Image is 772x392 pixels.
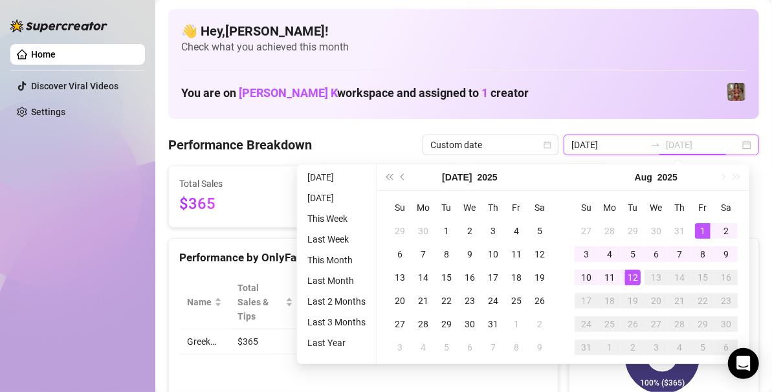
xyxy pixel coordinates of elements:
div: 31 [579,340,594,355]
td: 2025-07-09 [458,243,481,266]
li: This Week [302,211,371,226]
td: 2025-08-23 [714,289,738,312]
div: 29 [392,223,408,239]
button: Choose a month [635,164,652,190]
div: 26 [532,293,547,309]
div: 2 [532,316,547,332]
td: 2025-07-02 [458,219,481,243]
h4: Performance Breakdown [168,136,312,154]
li: Last 2 Months [302,294,371,309]
div: 8 [695,246,711,262]
td: 2025-07-23 [458,289,481,312]
td: 2025-07-20 [388,289,412,312]
img: logo-BBDzfeDw.svg [10,19,107,32]
div: 16 [462,270,478,285]
div: 16 [718,270,734,285]
div: 17 [485,270,501,285]
div: 30 [648,223,664,239]
td: 2025-07-30 [458,312,481,336]
div: 4 [415,340,431,355]
li: Last Year [302,335,371,351]
th: Tu [621,196,645,219]
td: 2025-07-16 [458,266,481,289]
button: Choose a month [442,164,472,190]
th: Fr [691,196,714,219]
li: Last Week [302,232,371,247]
div: 29 [439,316,454,332]
td: 2025-08-03 [575,243,598,266]
th: Name [179,276,230,329]
td: 2025-07-19 [528,266,551,289]
a: Settings [31,107,65,117]
td: 2025-07-01 [435,219,458,243]
div: 2 [625,340,641,355]
div: 9 [718,246,734,262]
div: 1 [509,316,524,332]
div: Performance by OnlyFans Creator [179,249,547,267]
td: 2025-08-02 [714,219,738,243]
td: 2025-08-02 [528,312,551,336]
td: 2025-08-25 [598,312,621,336]
div: 9 [462,246,478,262]
td: 2025-06-30 [412,219,435,243]
span: $365 [179,192,297,217]
th: Total Sales & Tips [230,276,301,329]
span: to [650,140,661,150]
td: 2025-08-15 [691,266,714,289]
div: 7 [415,246,431,262]
td: 2025-07-17 [481,266,505,289]
td: 2025-08-18 [598,289,621,312]
div: 10 [485,246,501,262]
div: 4 [672,340,687,355]
div: 3 [579,246,594,262]
span: [PERSON_NAME] K [239,86,337,100]
td: 2025-07-11 [505,243,528,266]
td: 2025-08-08 [505,336,528,359]
th: Mo [412,196,435,219]
span: swap-right [650,140,661,150]
th: Th [481,196,505,219]
div: 25 [509,293,524,309]
div: 2 [462,223,478,239]
div: 27 [579,223,594,239]
td: 2025-08-07 [668,243,691,266]
span: Check what you achieved this month [181,40,746,54]
span: Total Sales [179,177,297,191]
td: 2025-07-13 [388,266,412,289]
div: 11 [509,246,524,262]
div: 21 [672,293,687,309]
div: 15 [695,270,711,285]
td: 2025-09-01 [598,336,621,359]
div: 29 [625,223,641,239]
div: 18 [602,293,617,309]
td: 2025-09-05 [691,336,714,359]
td: Greek… [179,329,230,354]
div: 5 [532,223,547,239]
td: $365 [230,329,301,354]
div: 6 [462,340,478,355]
div: 12 [625,270,641,285]
td: 2025-07-08 [435,243,458,266]
div: 23 [462,293,478,309]
div: 7 [672,246,687,262]
td: 2025-07-27 [575,219,598,243]
td: 2025-07-18 [505,266,528,289]
li: [DATE] [302,169,371,185]
div: 3 [485,223,501,239]
button: Previous month (PageUp) [396,164,410,190]
td: 2025-08-10 [575,266,598,289]
td: 2025-08-26 [621,312,645,336]
td: 2025-09-03 [645,336,668,359]
td: 2025-08-03 [388,336,412,359]
th: We [458,196,481,219]
th: Mo [598,196,621,219]
td: 2025-08-06 [645,243,668,266]
div: 13 [392,270,408,285]
td: 2025-08-09 [528,336,551,359]
div: 28 [602,223,617,239]
td: 2025-08-09 [714,243,738,266]
div: 17 [579,293,594,309]
td: 2025-08-11 [598,266,621,289]
div: 14 [415,270,431,285]
div: Open Intercom Messenger [728,348,759,379]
